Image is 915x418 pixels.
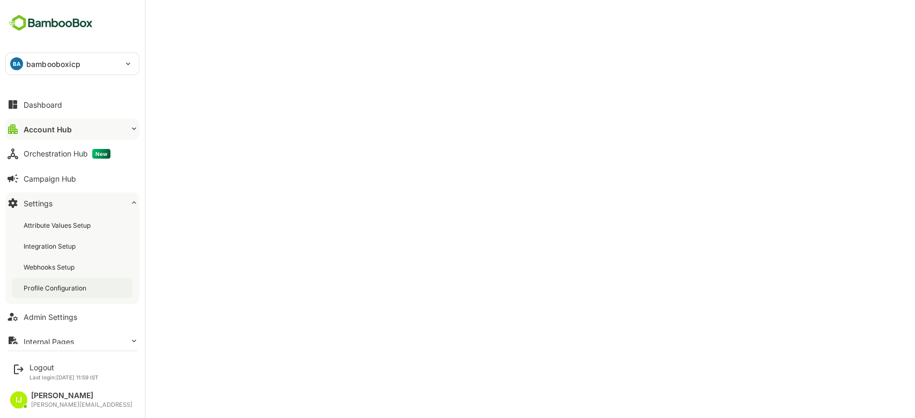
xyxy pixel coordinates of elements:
[5,192,139,214] button: Settings
[24,174,76,183] div: Campaign Hub
[5,94,139,115] button: Dashboard
[10,391,27,408] div: IJ
[24,100,62,109] div: Dashboard
[24,199,53,208] div: Settings
[31,401,132,408] div: [PERSON_NAME][EMAIL_ADDRESS]
[24,337,74,346] div: Internal Pages
[24,125,72,134] div: Account Hub
[29,363,99,372] div: Logout
[5,143,139,165] button: Orchestration HubNew
[24,263,77,272] div: Webhooks Setup
[92,149,110,159] span: New
[5,168,139,189] button: Campaign Hub
[5,118,139,140] button: Account Hub
[26,58,81,70] p: bambooboxicp
[10,57,23,70] div: BA
[31,391,132,400] div: [PERSON_NAME]
[24,283,88,293] div: Profile Configuration
[6,53,139,74] div: BAbambooboxicp
[5,331,139,352] button: Internal Pages
[5,13,96,33] img: BambooboxFullLogoMark.5f36c76dfaba33ec1ec1367b70bb1252.svg
[29,374,99,380] p: Last login: [DATE] 11:59 IST
[24,242,78,251] div: Integration Setup
[5,306,139,327] button: Admin Settings
[24,221,93,230] div: Attribute Values Setup
[24,149,110,159] div: Orchestration Hub
[24,312,77,322] div: Admin Settings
